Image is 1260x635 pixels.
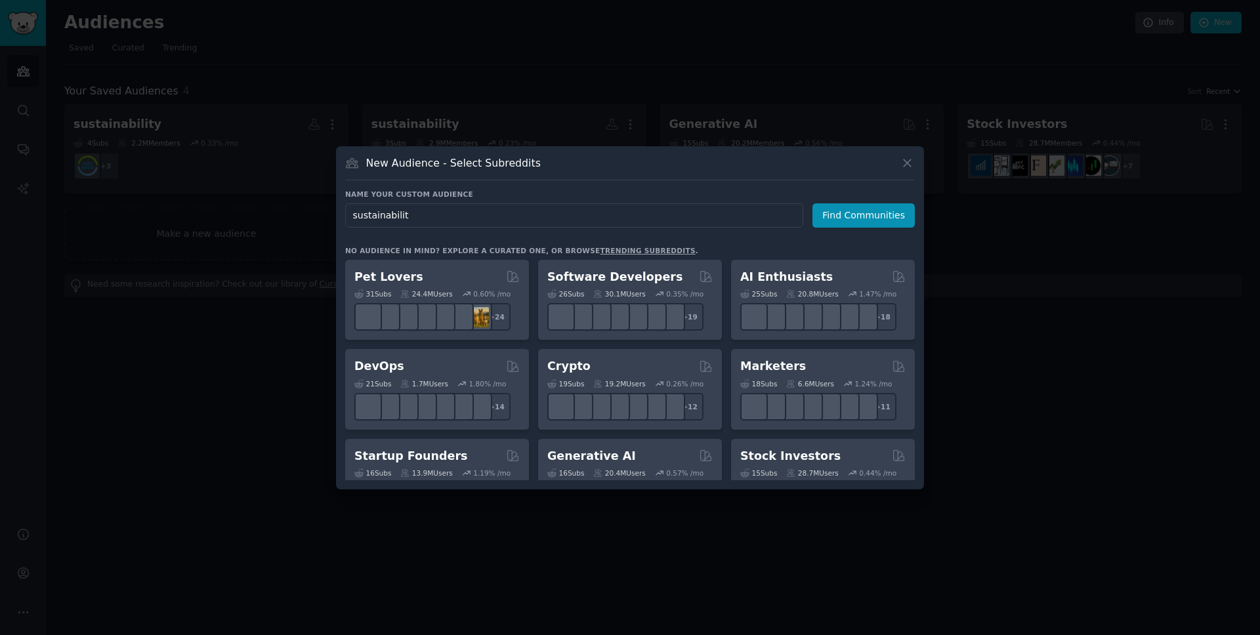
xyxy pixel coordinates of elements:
[354,468,391,478] div: 16 Sub s
[625,307,645,327] img: reactnative
[859,468,896,478] div: 0.44 % /mo
[763,307,783,327] img: DeepSeek
[413,307,434,327] img: turtle
[818,396,838,417] img: googleads
[588,396,608,417] img: ethstaker
[836,307,856,327] img: OpenAIDev
[855,379,892,388] div: 1.24 % /mo
[450,307,471,327] img: PetAdvice
[818,307,838,327] img: chatgpt_prompts_
[593,379,645,388] div: 19.2M Users
[483,393,511,420] div: + 14
[551,307,572,327] img: software
[345,190,915,199] h3: Name your custom audience
[859,289,896,298] div: 1.47 % /mo
[606,307,627,327] img: iOSProgramming
[377,396,397,417] img: AWS_Certified_Experts
[799,307,820,327] img: chatgpt_promptDesign
[377,307,397,327] img: ballpython
[740,468,777,478] div: 15 Sub s
[366,156,541,170] h3: New Audience - Select Subreddits
[354,358,404,375] h2: DevOps
[740,289,777,298] div: 25 Sub s
[593,468,645,478] div: 20.4M Users
[354,289,391,298] div: 31 Sub s
[469,307,489,327] img: dogbreed
[786,468,838,478] div: 28.7M Users
[547,289,584,298] div: 26 Sub s
[781,396,801,417] img: AskMarketing
[661,396,682,417] img: defi_
[400,379,448,388] div: 1.7M Users
[643,307,663,327] img: AskComputerScience
[812,203,915,228] button: Find Communities
[395,396,415,417] img: Docker_DevOps
[354,448,467,464] h2: Startup Founders
[786,289,838,298] div: 20.8M Users
[473,468,511,478] div: 1.19 % /mo
[547,379,584,388] div: 19 Sub s
[432,396,452,417] img: platformengineering
[547,468,584,478] div: 16 Sub s
[799,396,820,417] img: Emailmarketing
[740,269,833,285] h2: AI Enthusiasts
[854,307,875,327] img: ArtificalIntelligence
[606,396,627,417] img: web3
[547,358,591,375] h2: Crypto
[358,307,379,327] img: herpetology
[400,468,452,478] div: 13.9M Users
[570,396,590,417] img: 0xPolygon
[469,379,507,388] div: 1.80 % /mo
[740,379,777,388] div: 18 Sub s
[676,303,703,331] div: + 19
[676,393,703,420] div: + 12
[666,379,703,388] div: 0.26 % /mo
[744,396,765,417] img: content_marketing
[666,468,703,478] div: 0.57 % /mo
[869,303,896,331] div: + 18
[400,289,452,298] div: 24.4M Users
[869,393,896,420] div: + 11
[358,396,379,417] img: azuredevops
[593,289,645,298] div: 30.1M Users
[547,269,682,285] h2: Software Developers
[413,396,434,417] img: DevOpsLinks
[740,358,806,375] h2: Marketers
[763,396,783,417] img: bigseo
[625,396,645,417] img: defiblockchain
[395,307,415,327] img: leopardgeckos
[854,396,875,417] img: OnlineMarketing
[666,289,703,298] div: 0.35 % /mo
[643,396,663,417] img: CryptoNews
[661,307,682,327] img: elixir
[354,269,423,285] h2: Pet Lovers
[588,307,608,327] img: learnjavascript
[450,396,471,417] img: aws_cdk
[600,247,695,255] a: trending subreddits
[786,379,834,388] div: 6.6M Users
[469,396,489,417] img: PlatformEngineers
[781,307,801,327] img: AItoolsCatalog
[551,396,572,417] img: ethfinance
[836,396,856,417] img: MarketingResearch
[354,379,391,388] div: 21 Sub s
[570,307,590,327] img: csharp
[345,203,803,228] input: Pick a short name, like "Digital Marketers" or "Movie-Goers"
[483,303,511,331] div: + 24
[473,289,511,298] div: 0.60 % /mo
[744,307,765,327] img: GoogleGeminiAI
[432,307,452,327] img: cockatiel
[547,448,636,464] h2: Generative AI
[345,246,698,255] div: No audience in mind? Explore a curated one, or browse .
[740,448,841,464] h2: Stock Investors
